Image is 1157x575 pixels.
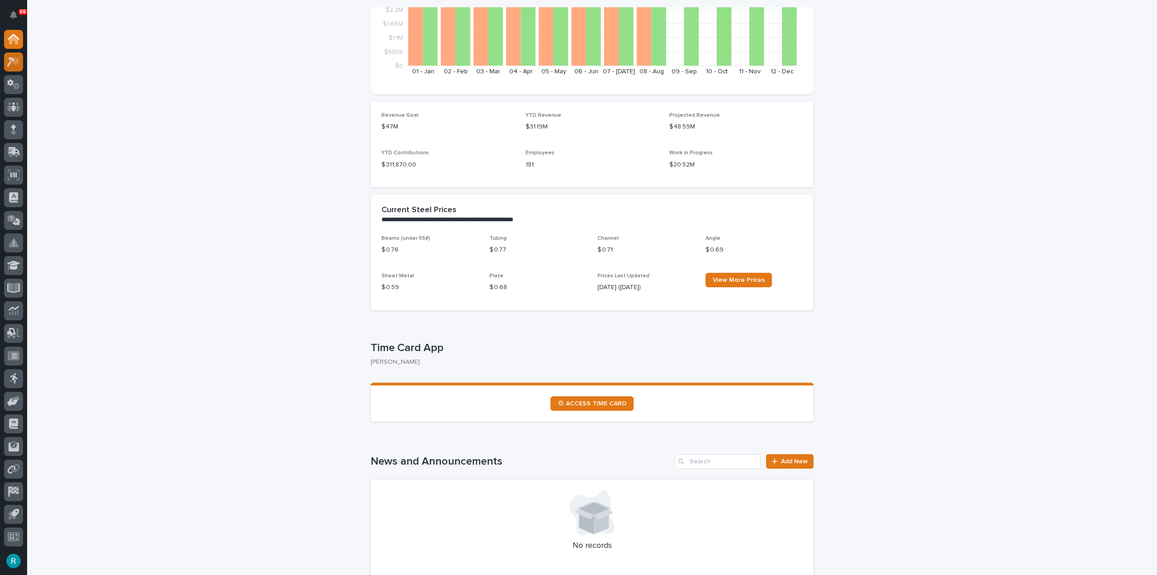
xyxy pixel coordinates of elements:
[705,245,803,255] p: $ 0.69
[550,396,634,411] a: ⏲ ACCESS TIME CARD
[597,283,695,292] p: [DATE] ([DATE])
[381,160,515,170] p: $ 311,870.00
[381,236,430,241] span: Beams (under 55#)
[412,68,434,75] text: 01 - Jan
[381,245,479,255] p: $ 0.76
[574,68,598,75] text: 06 - Jun
[4,5,23,24] button: Notifications
[526,122,659,132] p: $31.19M
[526,160,659,170] p: 181
[371,342,810,355] p: Time Card App
[489,236,507,241] span: Tubing
[597,245,695,255] p: $ 0.71
[489,245,587,255] p: $ 0.77
[11,11,23,25] div: Notifications69
[713,277,765,283] span: View More Prices
[444,68,468,75] text: 02 - Feb
[541,68,566,75] text: 05 - May
[383,20,403,27] tspan: $1.65M
[526,150,555,156] span: Employees
[395,63,403,69] tspan: $0
[381,150,429,156] span: YTD Contributions
[669,113,720,118] span: Projected Revenue
[675,454,761,469] input: Search
[597,236,619,241] span: Channel
[597,273,649,279] span: Prices Last Updated
[706,68,728,75] text: 10 - Oct
[371,358,806,366] p: [PERSON_NAME]
[669,160,803,170] p: $20.52M
[603,68,635,75] text: 07 - [DATE]
[771,68,794,75] text: 12 - Dec
[739,68,761,75] text: 11 - Nov
[705,273,772,287] a: View More Prices
[381,113,419,118] span: Revenue Goal
[766,454,814,469] a: Add New
[371,455,671,468] h1: News and Announcements
[640,68,664,75] text: 08 - Aug
[669,150,713,156] span: Work in Progress
[476,68,500,75] text: 03 - Mar
[389,34,403,41] tspan: $1.1M
[4,551,23,570] button: users-avatar
[384,48,403,55] tspan: $550K
[489,283,587,292] p: $ 0.68
[381,273,414,279] span: Sheet Metal
[526,113,561,118] span: YTD Revenue
[20,9,26,15] p: 69
[386,6,403,13] tspan: $2.2M
[381,283,479,292] p: $ 0.59
[489,273,503,279] span: Plate
[381,122,515,132] p: $47M
[672,68,697,75] text: 09 - Sep
[509,68,533,75] text: 04 - Apr
[381,205,456,215] h2: Current Steel Prices
[381,541,803,551] p: No records
[705,236,720,241] span: Angle
[781,458,808,465] span: Add New
[669,122,803,132] p: $48.59M
[558,400,626,407] span: ⏲ ACCESS TIME CARD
